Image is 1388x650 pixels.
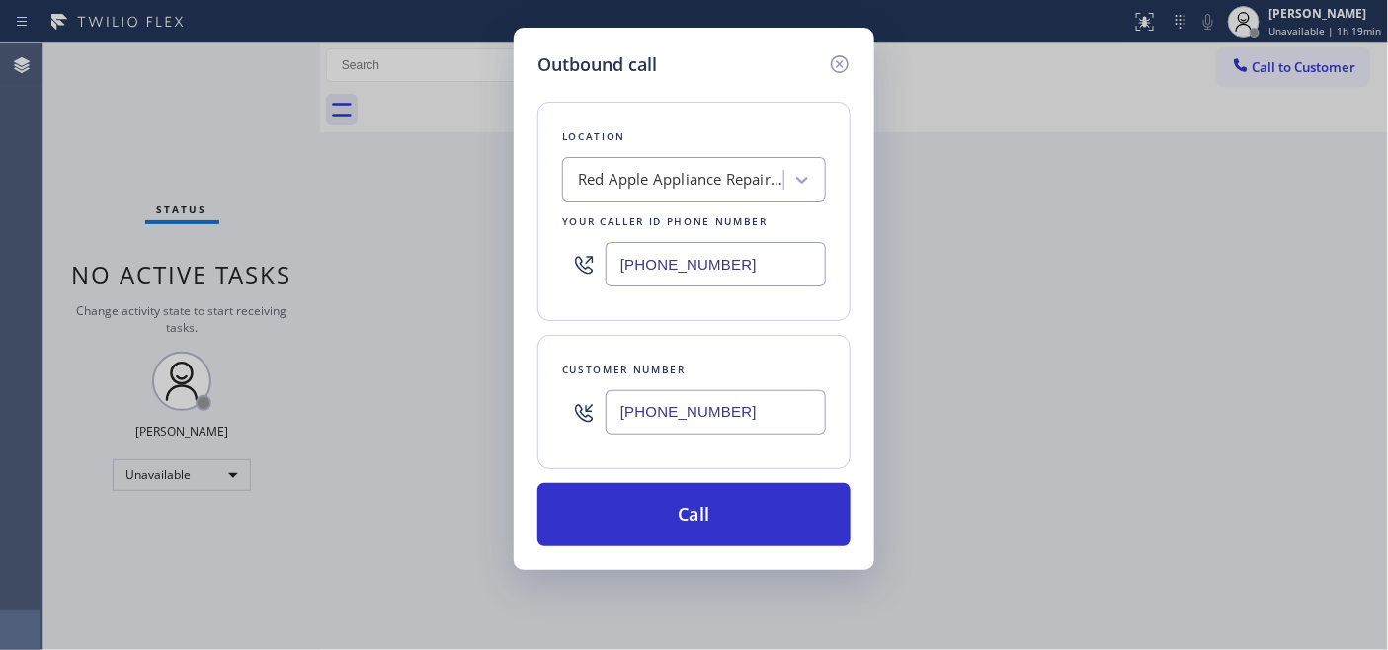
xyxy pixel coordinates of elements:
[606,242,826,286] input: (123) 456-7890
[562,211,826,232] div: Your caller id phone number
[562,360,826,380] div: Customer number
[606,390,826,435] input: (123) 456-7890
[578,169,785,192] div: Red Apple Appliance Repair [GEOGRAPHIC_DATA]
[537,51,657,78] h5: Outbound call
[562,126,826,147] div: Location
[537,483,851,546] button: Call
